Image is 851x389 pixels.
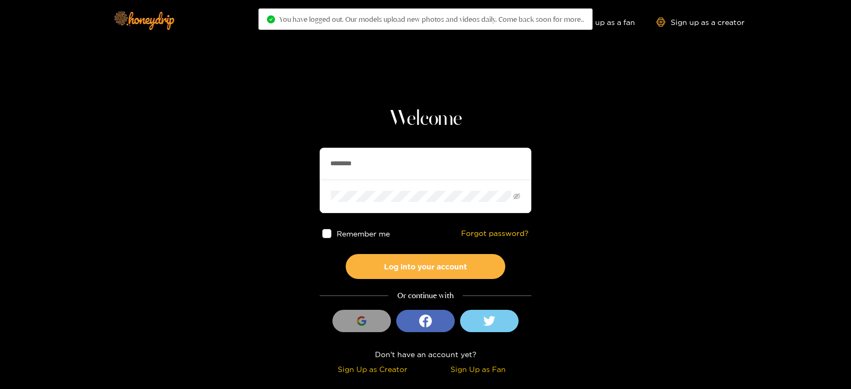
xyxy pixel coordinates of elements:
h1: Welcome [320,106,531,132]
span: Remember me [337,230,390,238]
div: Or continue with [320,290,531,302]
a: Sign up as a fan [562,18,635,27]
div: Sign Up as Fan [428,363,529,375]
span: check-circle [267,15,275,23]
div: Don't have an account yet? [320,348,531,360]
a: Sign up as a creator [656,18,745,27]
span: eye-invisible [513,193,520,200]
a: Forgot password? [461,229,529,238]
span: You have logged out. Our models upload new photos and videos daily. Come back soon for more.. [279,15,584,23]
div: Sign Up as Creator [322,363,423,375]
button: Log into your account [346,254,505,279]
